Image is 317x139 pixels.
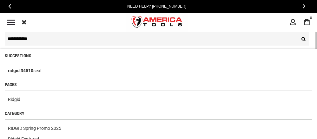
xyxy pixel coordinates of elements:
[9,9,72,15] p: We're away right now. Please check back later!
[303,4,305,9] span: Next
[5,65,312,76] a: ridgid 34510seal
[310,16,312,20] span: 0
[8,68,20,73] b: ridgid
[9,4,11,9] span: Previous
[126,10,188,34] img: America Tools
[5,123,312,134] a: RIDGID Spring Promo 2025
[21,68,33,73] b: 34510
[5,82,17,87] span: Pages
[5,94,312,105] a: Ridgid
[73,8,81,16] button: Open LiveChat chat widget
[296,32,309,46] button: Search
[126,10,188,34] a: store logo
[5,111,24,116] span: Category
[7,20,15,25] div: Menu
[301,16,313,28] a: 0
[125,3,188,9] a: Need Help? [PHONE_NUMBER]
[5,54,31,58] span: Suggestions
